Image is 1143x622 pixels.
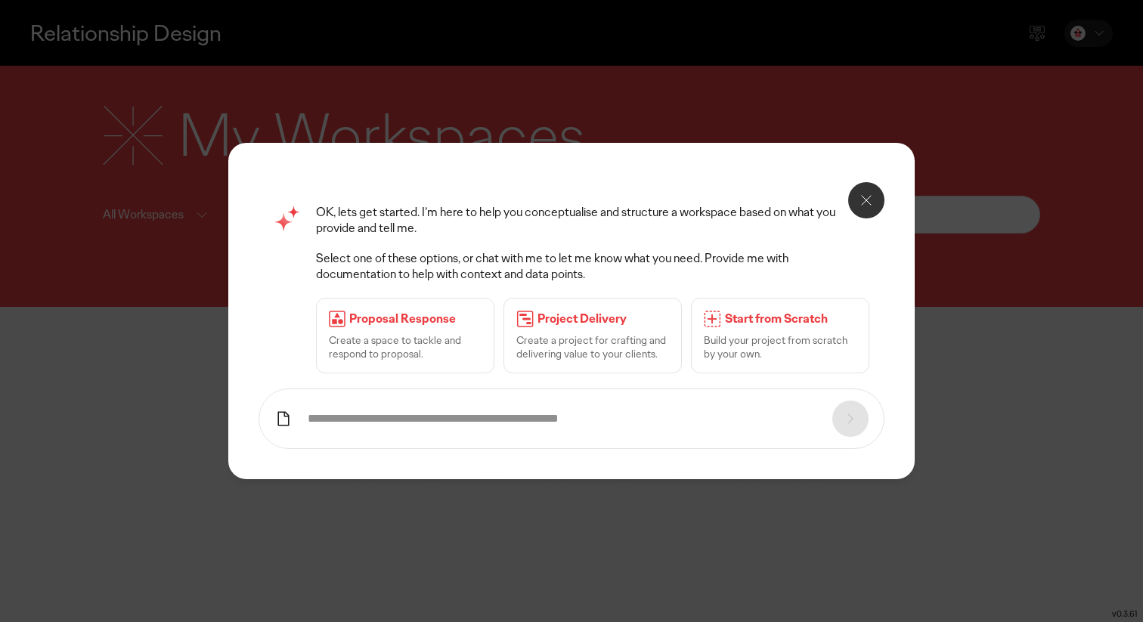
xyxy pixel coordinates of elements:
p: Select one of these options, or chat with me to let me know what you need. Provide me with docume... [316,251,869,283]
p: Build your project from scratch by your own. [704,333,856,361]
p: Create a project for crafting and delivering value to your clients. [516,333,669,361]
p: Proposal Response [349,311,482,327]
p: OK, lets get started. I’m here to help you conceptualise and structure a workspace based on what ... [316,205,869,237]
p: Create a space to tackle and respond to proposal. [329,333,482,361]
p: Start from Scratch [725,311,856,327]
p: Project Delivery [537,311,669,327]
